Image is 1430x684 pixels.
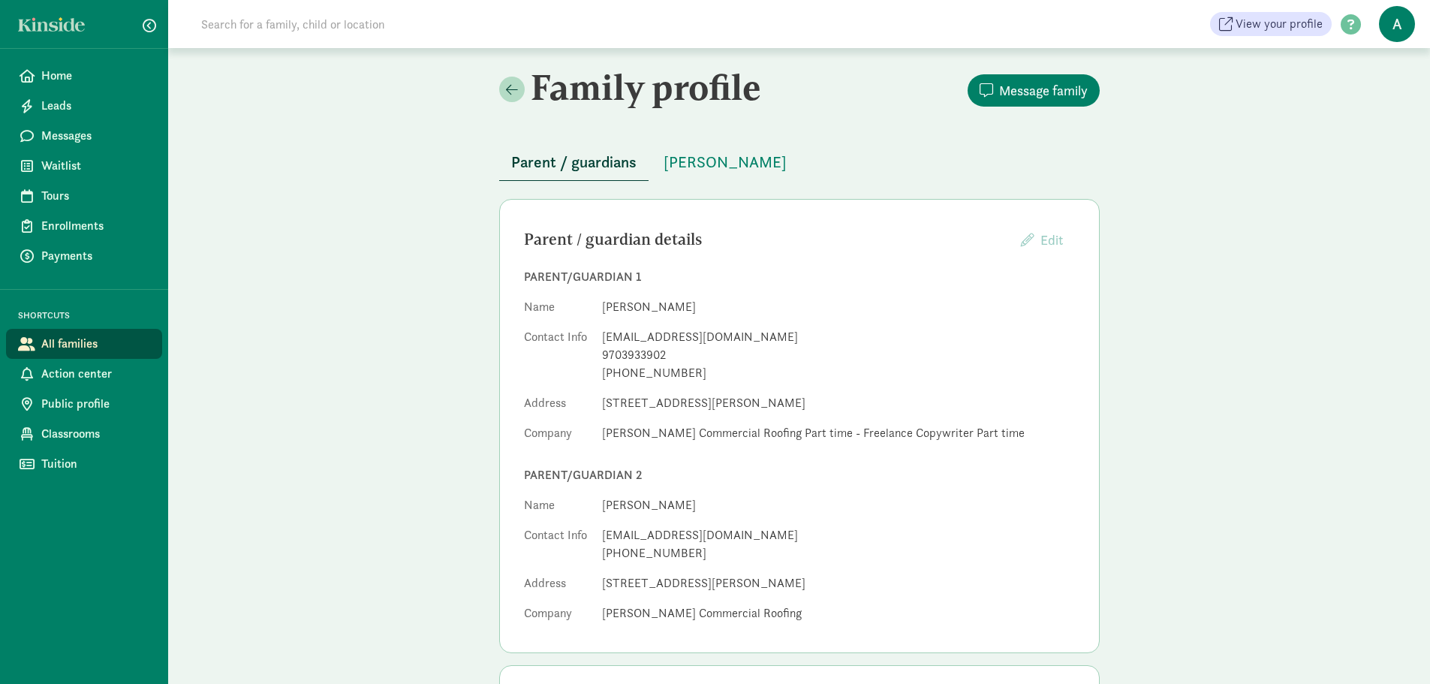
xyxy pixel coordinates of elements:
span: Messages [41,127,150,145]
a: Payments [6,241,162,271]
span: Action center [41,365,150,383]
span: Public profile [41,395,150,413]
span: All families [41,335,150,353]
dt: Company [524,424,590,448]
a: Enrollments [6,211,162,241]
div: [EMAIL_ADDRESS][DOMAIN_NAME] [602,526,1075,544]
span: Edit [1040,231,1063,249]
span: Classrooms [41,425,150,443]
a: Public profile [6,389,162,419]
div: 9703933902 [602,346,1075,364]
a: Tours [6,181,162,211]
dt: Address [524,574,590,598]
div: Parent/guardian 2 [524,466,1075,484]
dt: Address [524,394,590,418]
dd: [STREET_ADDRESS][PERSON_NAME] [602,394,1075,412]
span: Tuition [41,455,150,473]
a: Tuition [6,449,162,479]
dt: Name [524,496,590,520]
dd: [PERSON_NAME] Commercial Roofing [602,604,1075,622]
iframe: Chat Widget [1355,612,1430,684]
button: Edit [1009,224,1075,256]
span: Payments [41,247,150,265]
a: All families [6,329,162,359]
div: Parent/guardian 1 [524,268,1075,286]
a: Waitlist [6,151,162,181]
div: Parent / guardian details [524,227,1009,252]
button: Message family [968,74,1100,107]
dd: [PERSON_NAME] [602,496,1075,514]
span: Home [41,67,150,85]
a: Classrooms [6,419,162,449]
a: [PERSON_NAME] [652,154,799,171]
div: [PHONE_NUMBER] [602,364,1075,382]
span: Message family [999,80,1088,101]
span: Waitlist [41,157,150,175]
dt: Contact Info [524,526,590,568]
dt: Company [524,604,590,628]
dd: [STREET_ADDRESS][PERSON_NAME] [602,574,1075,592]
h2: Family profile [499,66,796,108]
div: [PHONE_NUMBER] [602,544,1075,562]
span: A [1379,6,1415,42]
dt: Name [524,298,590,322]
span: Leads [41,97,150,115]
a: Parent / guardians [499,154,649,171]
span: [PERSON_NAME] [664,150,787,174]
a: Action center [6,359,162,389]
input: Search for a family, child or location [192,9,613,39]
a: Home [6,61,162,91]
span: Parent / guardians [511,150,637,174]
a: View your profile [1210,12,1332,36]
button: Parent / guardians [499,144,649,181]
a: Leads [6,91,162,121]
button: [PERSON_NAME] [652,144,799,180]
div: [EMAIL_ADDRESS][DOMAIN_NAME] [602,328,1075,346]
dt: Contact Info [524,328,590,388]
dd: [PERSON_NAME] Commercial Roofing Part time - Freelance Copywriter Part time [602,424,1075,442]
span: View your profile [1236,15,1323,33]
span: Enrollments [41,217,150,235]
span: Tours [41,187,150,205]
a: Messages [6,121,162,151]
dd: [PERSON_NAME] [602,298,1075,316]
